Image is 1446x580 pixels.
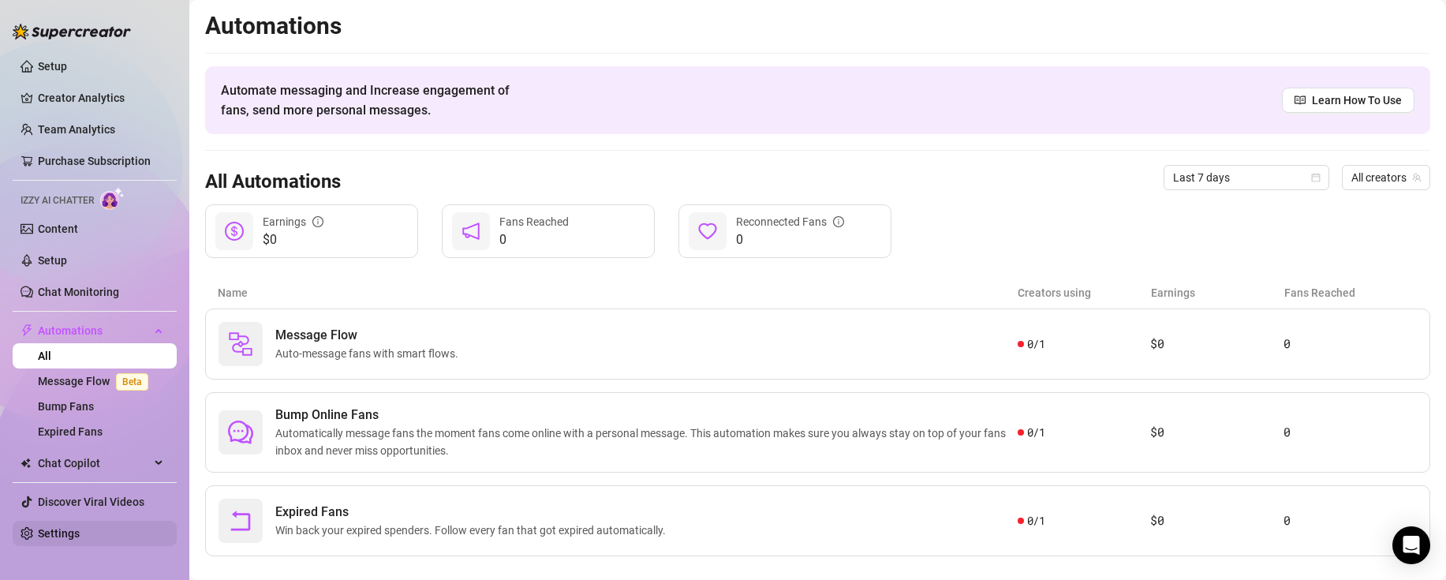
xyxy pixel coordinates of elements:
span: Beta [116,373,148,391]
img: logo-BBDzfeDw.svg [13,24,131,39]
span: Automatically message fans the moment fans come online with a personal message. This automation m... [275,425,1018,459]
span: dollar [225,222,244,241]
img: AI Chatter [100,187,125,210]
a: Expired Fans [38,425,103,438]
a: Creator Analytics [38,85,164,110]
div: Open Intercom Messenger [1392,526,1430,564]
span: thunderbolt [21,324,33,337]
a: Bump Fans [38,400,94,413]
span: read [1295,95,1306,106]
span: Expired Fans [275,503,672,522]
article: $0 [1150,511,1283,530]
span: calendar [1311,173,1321,182]
a: All [38,350,51,362]
article: 0 [1283,335,1417,354]
a: Purchase Subscription [38,155,151,167]
img: Chat Copilot [21,458,31,469]
h3: All Automations [205,170,341,195]
span: Chat Copilot [38,451,150,476]
article: $0 [1150,423,1283,442]
a: Team Analytics [38,123,115,136]
span: Last 7 days [1173,166,1320,189]
article: $0 [1150,335,1283,354]
span: comment [228,420,253,445]
span: 0 [736,230,844,249]
span: All creators [1351,166,1421,189]
span: heart [698,222,717,241]
span: Automations [38,318,150,343]
span: Win back your expired spenders. Follow every fan that got expired automatically. [275,522,672,539]
span: notification [461,222,480,241]
span: Learn How To Use [1312,92,1402,109]
a: Content [38,223,78,235]
span: Bump Online Fans [275,406,1018,425]
span: 0 / 1 [1027,424,1045,441]
span: Automate messaging and Increase engagement of fans, send more personal messages. [221,80,525,120]
span: $0 [263,230,323,249]
img: svg%3e [228,331,253,357]
h2: Automations [205,11,1430,41]
div: Reconnected Fans [736,213,844,230]
span: Message Flow [275,326,465,345]
a: Discover Viral Videos [38,496,144,508]
span: Fans Reached [499,215,569,228]
span: 0 / 1 [1027,335,1045,353]
a: Setup [38,254,67,267]
article: 0 [1283,423,1417,442]
article: Creators using [1018,284,1151,301]
span: rollback [228,508,253,533]
a: Learn How To Use [1282,88,1414,113]
article: 0 [1283,511,1417,530]
div: Earnings [263,213,323,230]
span: 0 / 1 [1027,512,1045,529]
a: Settings [38,527,80,540]
article: Name [218,284,1018,301]
a: Chat Monitoring [38,286,119,298]
span: info-circle [312,216,323,227]
a: Setup [38,60,67,73]
article: Earnings [1151,284,1284,301]
a: Message FlowBeta [38,375,155,387]
span: 0 [499,230,569,249]
article: Fans Reached [1284,284,1418,301]
span: Izzy AI Chatter [21,193,94,208]
span: team [1412,173,1422,182]
span: info-circle [833,216,844,227]
span: Auto-message fans with smart flows. [275,345,465,362]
